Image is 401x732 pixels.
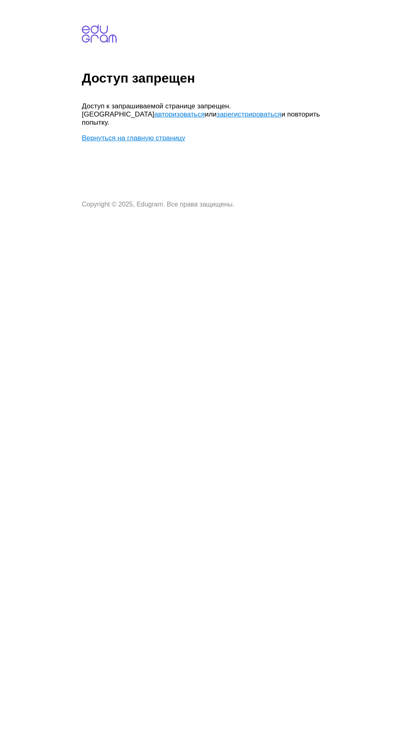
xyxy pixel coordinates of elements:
[216,110,281,118] a: зарегистрироваться
[82,134,185,142] a: Вернуться на главную страницу
[154,110,205,118] a: авторизоваться
[82,25,117,43] img: edugram.com
[82,102,327,127] p: Доступ к запрашиваемой странице запрещен. [GEOGRAPHIC_DATA] или и повторить попытку.
[82,201,327,208] p: Copyright © 2025, Edugram. Все права защищены.
[82,71,398,86] h1: Доступ запрещен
